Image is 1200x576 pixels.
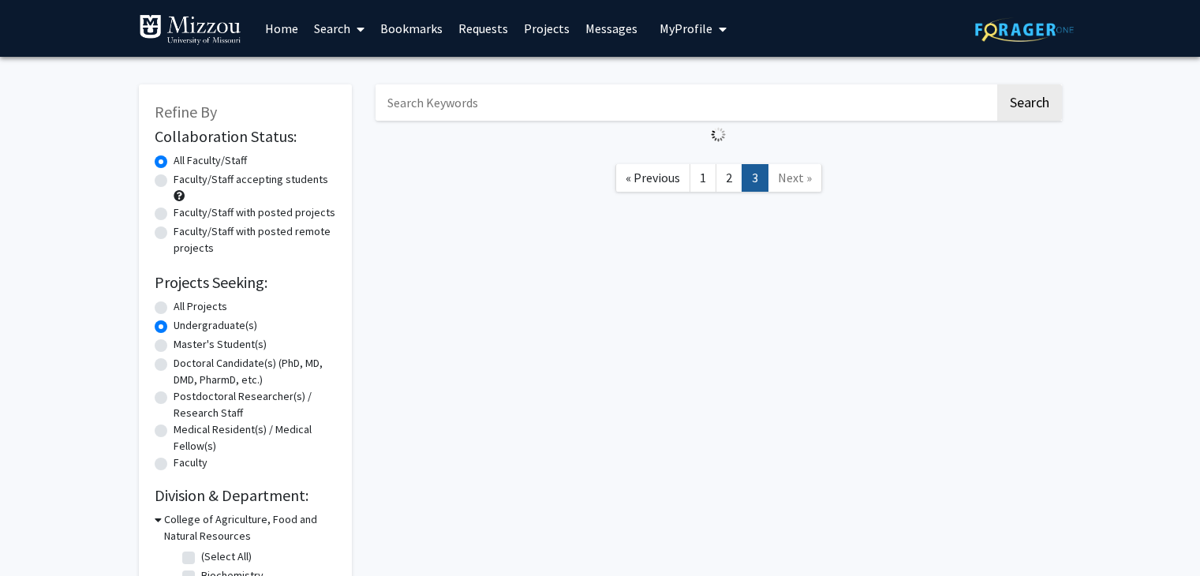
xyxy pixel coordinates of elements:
a: Bookmarks [372,1,450,56]
label: (Select All) [201,548,252,565]
h2: Projects Seeking: [155,273,336,292]
label: Doctoral Candidate(s) (PhD, MD, DMD, PharmD, etc.) [174,355,336,388]
a: Home [257,1,306,56]
a: Requests [450,1,516,56]
a: Projects [516,1,578,56]
label: Faculty/Staff with posted remote projects [174,223,336,256]
a: 2 [716,164,742,192]
h2: Collaboration Status: [155,127,336,146]
nav: Page navigation [376,148,1062,212]
iframe: Chat [12,505,67,564]
label: Master's Student(s) [174,336,267,353]
img: University of Missouri Logo [139,14,241,46]
a: Search [306,1,372,56]
label: Faculty/Staff accepting students [174,171,328,188]
span: Next » [778,170,812,185]
a: Previous [615,164,690,192]
img: ForagerOne Logo [975,17,1074,42]
span: « Previous [626,170,680,185]
label: All Projects [174,298,227,315]
h3: College of Agriculture, Food and Natural Resources [164,511,336,544]
label: Undergraduate(s) [174,317,257,334]
label: Postdoctoral Researcher(s) / Research Staff [174,388,336,421]
span: Refine By [155,102,217,122]
a: 3 [742,164,768,192]
a: Messages [578,1,645,56]
label: All Faculty/Staff [174,152,247,169]
a: 1 [690,164,716,192]
img: Loading [705,121,732,148]
h2: Division & Department: [155,486,336,505]
span: My Profile [660,21,712,36]
input: Search Keywords [376,84,995,121]
label: Faculty [174,454,207,471]
label: Medical Resident(s) / Medical Fellow(s) [174,421,336,454]
button: Search [997,84,1062,121]
label: Faculty/Staff with posted projects [174,204,335,221]
a: Next Page [768,164,822,192]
